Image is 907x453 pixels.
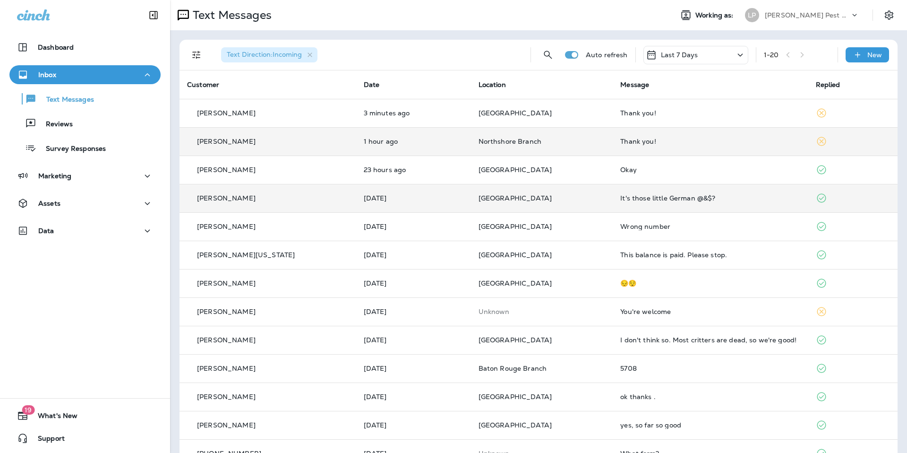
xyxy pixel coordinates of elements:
p: Sep 23, 2025 09:46 AM [364,279,463,287]
div: yes, so far so good [620,421,800,429]
span: 19 [22,405,34,415]
p: [PERSON_NAME] [197,308,256,315]
p: Sep 25, 2025 08:06 AM [364,109,463,117]
p: Sep 23, 2025 01:44 PM [364,251,463,259]
button: Marketing [9,166,161,185]
p: [PERSON_NAME] [197,421,256,429]
p: Data [38,227,54,235]
span: Customer [187,80,219,89]
p: New [867,51,882,59]
div: Thank you! [620,138,800,145]
span: [GEOGRAPHIC_DATA] [479,194,552,202]
button: Filters [187,45,206,64]
p: Reviews [36,120,73,129]
p: Sep 23, 2025 09:30 AM [364,308,463,315]
p: Survey Responses [36,145,106,154]
button: Data [9,221,161,240]
p: Assets [38,200,60,207]
div: I don't think so. Most critters are dead, so we're good! [620,336,800,344]
div: 5708 [620,365,800,372]
button: Text Messages [9,89,161,109]
p: Sep 24, 2025 09:01 AM [364,166,463,174]
span: [GEOGRAPHIC_DATA] [479,392,552,401]
p: [PERSON_NAME] [197,365,256,372]
button: Inbox [9,65,161,84]
span: [GEOGRAPHIC_DATA] [479,166,552,174]
p: Inbox [38,71,56,78]
button: 19What's New [9,406,161,425]
button: Reviews [9,113,161,133]
p: Text Messages [189,8,272,22]
p: Sep 25, 2025 06:49 AM [364,138,463,145]
span: [GEOGRAPHIC_DATA] [479,336,552,344]
button: Settings [881,7,898,24]
p: [PERSON_NAME] [197,393,256,401]
p: [PERSON_NAME] [197,223,256,230]
button: Dashboard [9,38,161,57]
div: 😔😌 [620,279,800,287]
p: Text Messages [37,96,94,105]
span: Baton Rouge Branch [479,364,547,373]
button: Support [9,429,161,448]
p: Sep 24, 2025 08:02 AM [364,194,463,202]
p: Auto refresh [586,51,628,59]
span: [GEOGRAPHIC_DATA] [479,109,552,117]
p: Marketing [38,172,71,180]
span: Date [364,80,380,89]
p: [PERSON_NAME] [197,194,256,202]
span: [GEOGRAPHIC_DATA] [479,222,552,231]
div: LP [745,8,759,22]
button: Search Messages [539,45,557,64]
p: Sep 22, 2025 08:34 AM [364,421,463,429]
span: Replied [816,80,840,89]
span: Working as: [695,11,736,19]
span: Message [620,80,649,89]
p: Sep 22, 2025 09:24 AM [364,365,463,372]
span: What's New [28,412,77,423]
span: Support [28,435,65,446]
p: Sep 22, 2025 08:54 AM [364,393,463,401]
div: You're welcome [620,308,800,315]
div: Okay [620,166,800,174]
p: [PERSON_NAME] [197,336,256,344]
div: ok thanks . [620,393,800,401]
p: Last 7 Days [661,51,698,59]
button: Survey Responses [9,138,161,158]
p: [PERSON_NAME] [197,279,256,287]
span: Text Direction : Incoming [227,50,302,59]
p: [PERSON_NAME] Pest Control [765,11,850,19]
span: [GEOGRAPHIC_DATA] [479,279,552,287]
div: 1 - 20 [764,51,779,59]
span: Location [479,80,506,89]
div: This balance is paid. Please stop. [620,251,800,259]
p: [PERSON_NAME] [197,166,256,174]
span: [GEOGRAPHIC_DATA] [479,421,552,429]
p: [PERSON_NAME] [197,138,256,145]
div: Thank you! [620,109,800,117]
div: It's those little German @&$? [620,194,800,202]
p: [PERSON_NAME] [197,109,256,117]
p: Dashboard [38,44,74,51]
p: [PERSON_NAME][US_STATE] [197,251,295,259]
p: Sep 23, 2025 02:04 PM [364,223,463,230]
p: Sep 22, 2025 11:54 AM [364,336,463,344]
span: [GEOGRAPHIC_DATA] [479,251,552,259]
span: Northshore Branch [479,137,541,146]
div: Text Direction:Incoming [221,47,317,62]
div: Wrong number [620,223,800,230]
p: This customer does not have a last location and the phone number they messaged is not assigned to... [479,308,606,315]
button: Collapse Sidebar [140,6,167,25]
button: Assets [9,194,161,213]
